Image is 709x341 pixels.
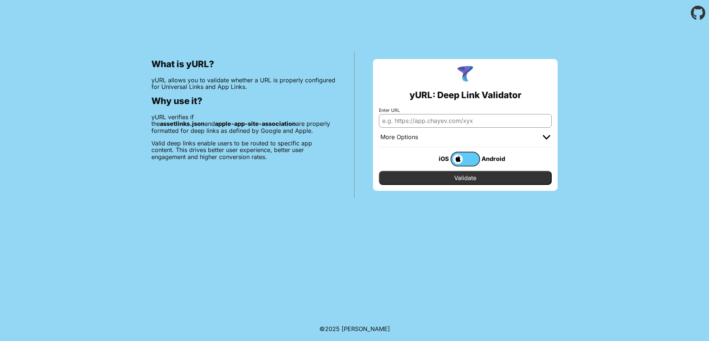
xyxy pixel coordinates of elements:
[410,90,521,100] h2: yURL: Deep Link Validator
[151,114,336,134] p: yURL verifies if the and are properly formatted for deep links as defined by Google and Apple.
[379,114,552,127] input: e.g. https://app.chayev.com/xyx
[325,325,340,333] span: 2025
[543,135,550,139] img: chevron
[379,171,552,185] input: Validate
[151,140,336,160] p: Valid deep links enable users to be routed to specific app content. This drives better user exper...
[342,325,390,333] a: Michael Ibragimchayev's Personal Site
[215,120,296,127] b: apple-app-site-association
[379,108,552,113] label: Enter URL
[380,134,418,141] div: More Options
[319,317,390,341] footer: ©
[456,65,475,84] img: yURL Logo
[151,77,336,90] p: yURL allows you to validate whether a URL is properly configured for Universal Links and App Links.
[160,120,205,127] b: assetlinks.json
[151,96,336,106] h2: Why use it?
[421,154,451,163] div: iOS
[480,154,510,163] div: Android
[151,59,336,69] h2: What is yURL?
